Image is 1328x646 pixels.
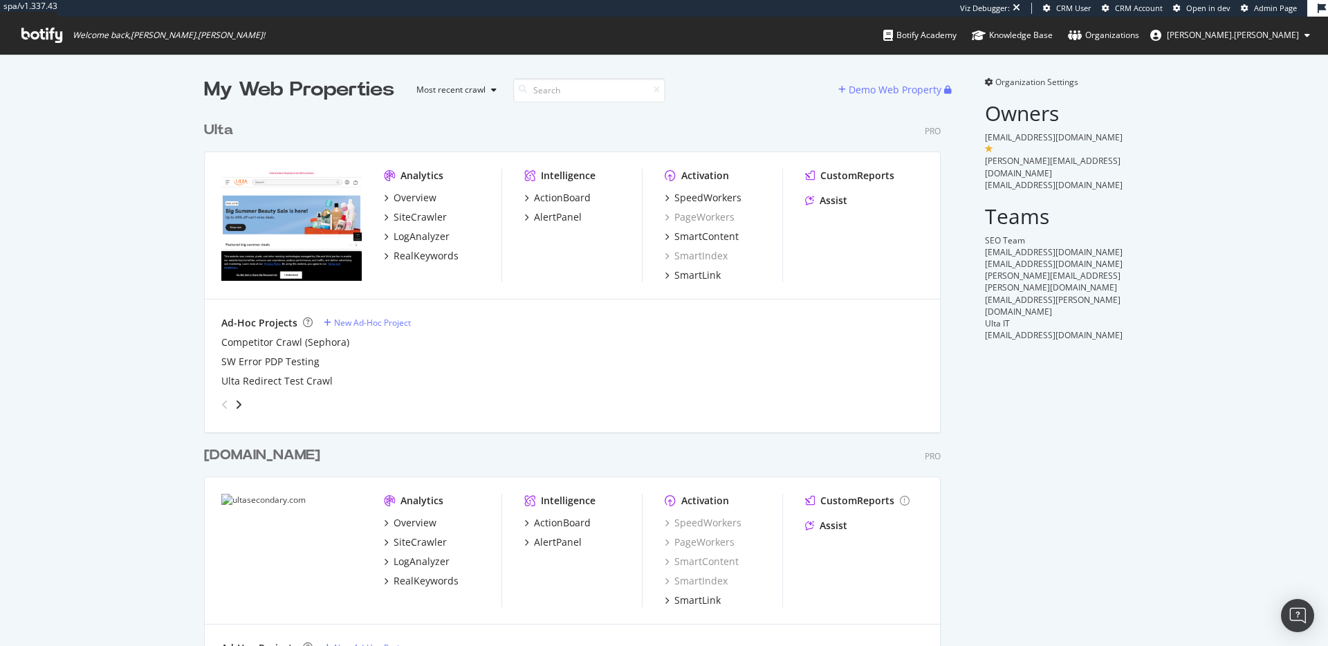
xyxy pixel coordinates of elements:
[334,317,411,329] div: New Ad-Hoc Project
[820,194,847,207] div: Assist
[384,555,450,569] a: LogAnalyzer
[665,230,739,243] a: SmartContent
[985,329,1123,341] span: [EMAIL_ADDRESS][DOMAIN_NAME]
[221,335,349,349] a: Competitor Crawl (Sephora)
[985,234,1124,246] div: SEO Team
[985,131,1123,143] span: [EMAIL_ADDRESS][DOMAIN_NAME]
[541,494,596,508] div: Intelligence
[972,17,1053,54] a: Knowledge Base
[838,84,944,95] a: Demo Web Property
[972,28,1053,42] div: Knowledge Base
[665,516,741,530] a: SpeedWorkers
[665,555,739,569] a: SmartContent
[534,535,582,549] div: AlertPanel
[1241,3,1297,14] a: Admin Page
[534,210,582,224] div: AlertPanel
[324,317,411,329] a: New Ad-Hoc Project
[221,169,362,281] img: www.ulta.com
[985,258,1123,270] span: [EMAIL_ADDRESS][DOMAIN_NAME]
[820,519,847,533] div: Assist
[541,169,596,183] div: Intelligence
[405,79,502,101] button: Most recent crawl
[216,394,234,416] div: angle-left
[1139,24,1321,46] button: [PERSON_NAME].[PERSON_NAME]
[820,169,894,183] div: CustomReports
[925,450,941,462] div: Pro
[384,191,436,205] a: Overview
[665,574,728,588] a: SmartIndex
[384,516,436,530] a: Overview
[221,355,320,369] a: SW Error PDP Testing
[1056,3,1091,13] span: CRM User
[1102,3,1163,14] a: CRM Account
[394,249,459,263] div: RealKeywords
[665,249,728,263] a: SmartIndex
[234,398,243,412] div: angle-right
[805,494,910,508] a: CustomReports
[985,179,1123,191] span: [EMAIL_ADDRESS][DOMAIN_NAME]
[416,86,486,94] div: Most recent crawl
[883,28,957,42] div: Botify Academy
[1115,3,1163,13] span: CRM Account
[513,78,665,102] input: Search
[1186,3,1230,13] span: Open in dev
[985,246,1123,258] span: [EMAIL_ADDRESS][DOMAIN_NAME]
[384,210,447,224] a: SiteCrawler
[995,76,1078,88] span: Organization Settings
[674,191,741,205] div: SpeedWorkers
[1068,17,1139,54] a: Organizations
[384,230,450,243] a: LogAnalyzer
[1254,3,1297,13] span: Admin Page
[394,535,447,549] div: SiteCrawler
[384,535,447,549] a: SiteCrawler
[1043,3,1091,14] a: CRM User
[394,230,450,243] div: LogAnalyzer
[394,516,436,530] div: Overview
[1167,29,1299,41] span: joe.mcdonald
[394,191,436,205] div: Overview
[221,316,297,330] div: Ad-Hoc Projects
[204,445,326,465] a: [DOMAIN_NAME]
[849,83,941,97] div: Demo Web Property
[394,574,459,588] div: RealKeywords
[665,593,721,607] a: SmartLink
[1173,3,1230,14] a: Open in dev
[820,494,894,508] div: CustomReports
[985,270,1120,293] span: [PERSON_NAME][EMAIL_ADDRESS][PERSON_NAME][DOMAIN_NAME]
[960,3,1010,14] div: Viz Debugger:
[883,17,957,54] a: Botify Academy
[204,120,239,140] a: Ulta
[985,317,1124,329] div: Ulta IT
[204,445,320,465] div: [DOMAIN_NAME]
[524,516,591,530] a: ActionBoard
[805,194,847,207] a: Assist
[681,494,729,508] div: Activation
[665,535,735,549] a: PageWorkers
[925,125,941,137] div: Pro
[384,574,459,588] a: RealKeywords
[73,30,265,41] span: Welcome back, [PERSON_NAME].[PERSON_NAME] !
[524,210,582,224] a: AlertPanel
[221,374,333,388] a: Ulta Redirect Test Crawl
[394,210,447,224] div: SiteCrawler
[524,191,591,205] a: ActionBoard
[985,294,1120,317] span: [EMAIL_ADDRESS][PERSON_NAME][DOMAIN_NAME]
[985,102,1124,124] h2: Owners
[1068,28,1139,42] div: Organizations
[221,494,362,607] img: ultasecondary.com
[985,155,1120,178] span: [PERSON_NAME][EMAIL_ADDRESS][DOMAIN_NAME]
[674,230,739,243] div: SmartContent
[681,169,729,183] div: Activation
[400,169,443,183] div: Analytics
[384,249,459,263] a: RealKeywords
[665,210,735,224] a: PageWorkers
[838,79,944,101] button: Demo Web Property
[394,555,450,569] div: LogAnalyzer
[805,169,894,183] a: CustomReports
